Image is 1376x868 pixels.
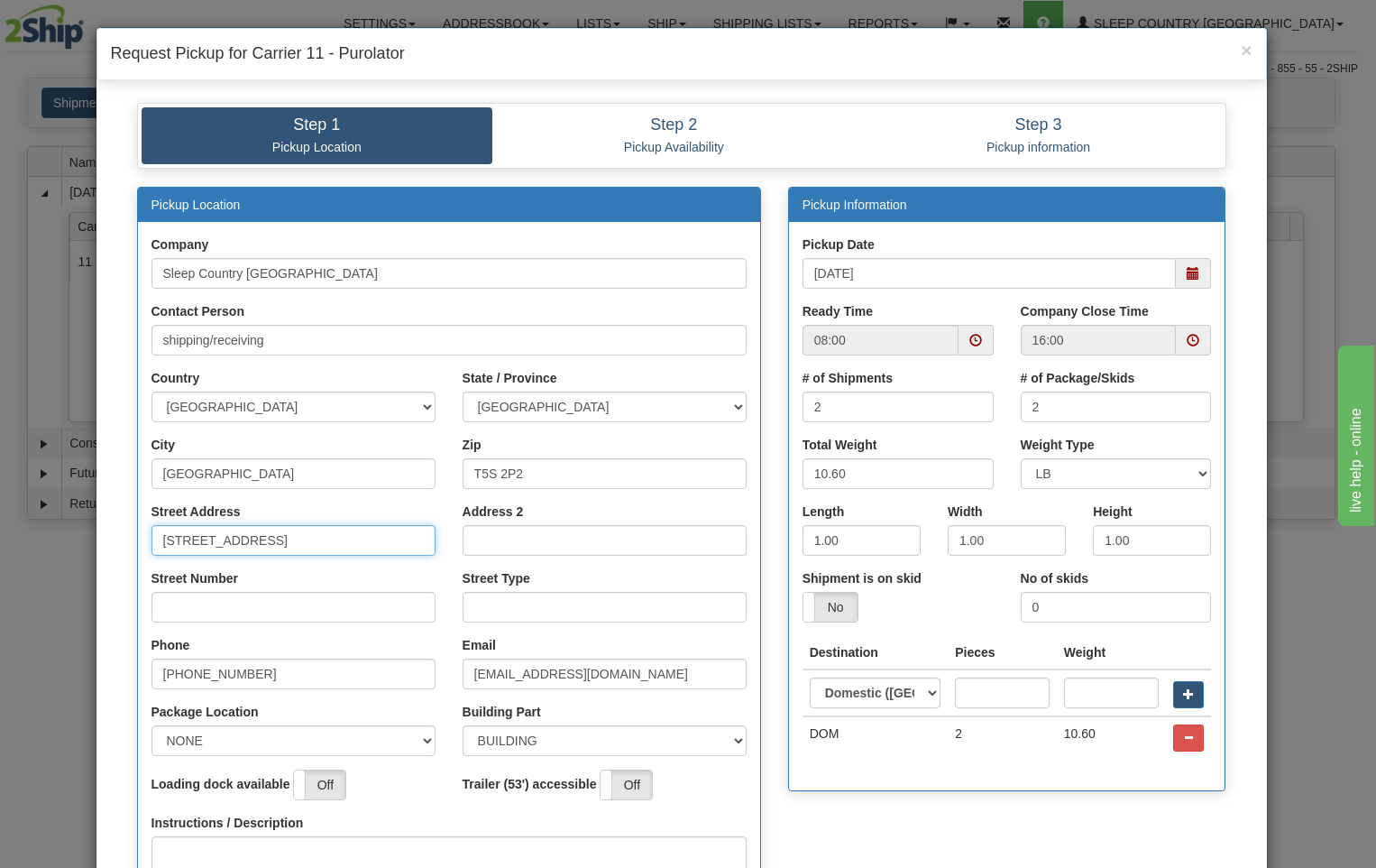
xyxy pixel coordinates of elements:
h4: Step 1 [155,116,480,134]
p: Pickup information [869,139,1208,155]
label: Building Part [463,703,541,721]
td: 2 [948,716,1056,759]
h4: Step 3 [869,116,1208,134]
label: Email [463,636,496,654]
a: Pickup Information [803,198,907,212]
a: Step 1 Pickup Location [142,107,493,164]
label: Street Number [151,569,238,587]
a: Pickup Location [151,198,241,212]
label: No of skids [1021,569,1088,587]
label: Address 2 [463,503,524,521]
label: Pickup Date [803,235,875,254]
a: Step 3 Pickup information [856,107,1222,164]
label: Width [948,503,983,521]
th: Pieces [948,636,1056,669]
button: Close [1241,41,1252,60]
label: # of Shipments [803,369,893,387]
label: Shipment is on skid [803,569,922,587]
label: Street Type [463,569,530,587]
label: Weight Type [1021,436,1095,454]
label: Off [294,771,345,799]
td: 10.60 [1057,716,1167,759]
p: Pickup Availability [506,139,842,155]
label: Country [151,369,200,387]
td: DOM [803,716,949,759]
th: Weight [1057,636,1167,669]
label: Ready Time [803,302,873,320]
label: Height [1093,503,1133,521]
h4: Step 2 [506,116,842,134]
iframe: chat widget [1335,342,1374,526]
label: Instructions / Description [151,814,304,832]
h4: Request Pickup for Carrier 11 - Purolator [111,42,1252,66]
label: Off [601,771,652,799]
label: Total Weight [803,436,877,454]
label: Length [803,503,845,521]
span: × [1241,40,1252,60]
label: Package Location [151,703,259,721]
label: Company Close Time [1021,302,1149,320]
label: Contact Person [151,302,244,320]
label: Zip [463,436,482,454]
div: live help - online [14,11,167,32]
th: Destination [803,636,949,669]
a: Step 2 Pickup Availability [492,107,856,164]
p: Pickup Location [155,139,480,155]
label: Street Address [151,503,241,521]
label: # of Package/Skids [1021,369,1135,387]
label: Trailer (53') accessible [463,775,597,793]
label: State / Province [463,369,557,387]
label: City [151,436,175,454]
label: No [803,593,858,622]
label: Phone [151,636,190,654]
label: Loading dock available [151,775,290,793]
label: Company [151,235,209,254]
